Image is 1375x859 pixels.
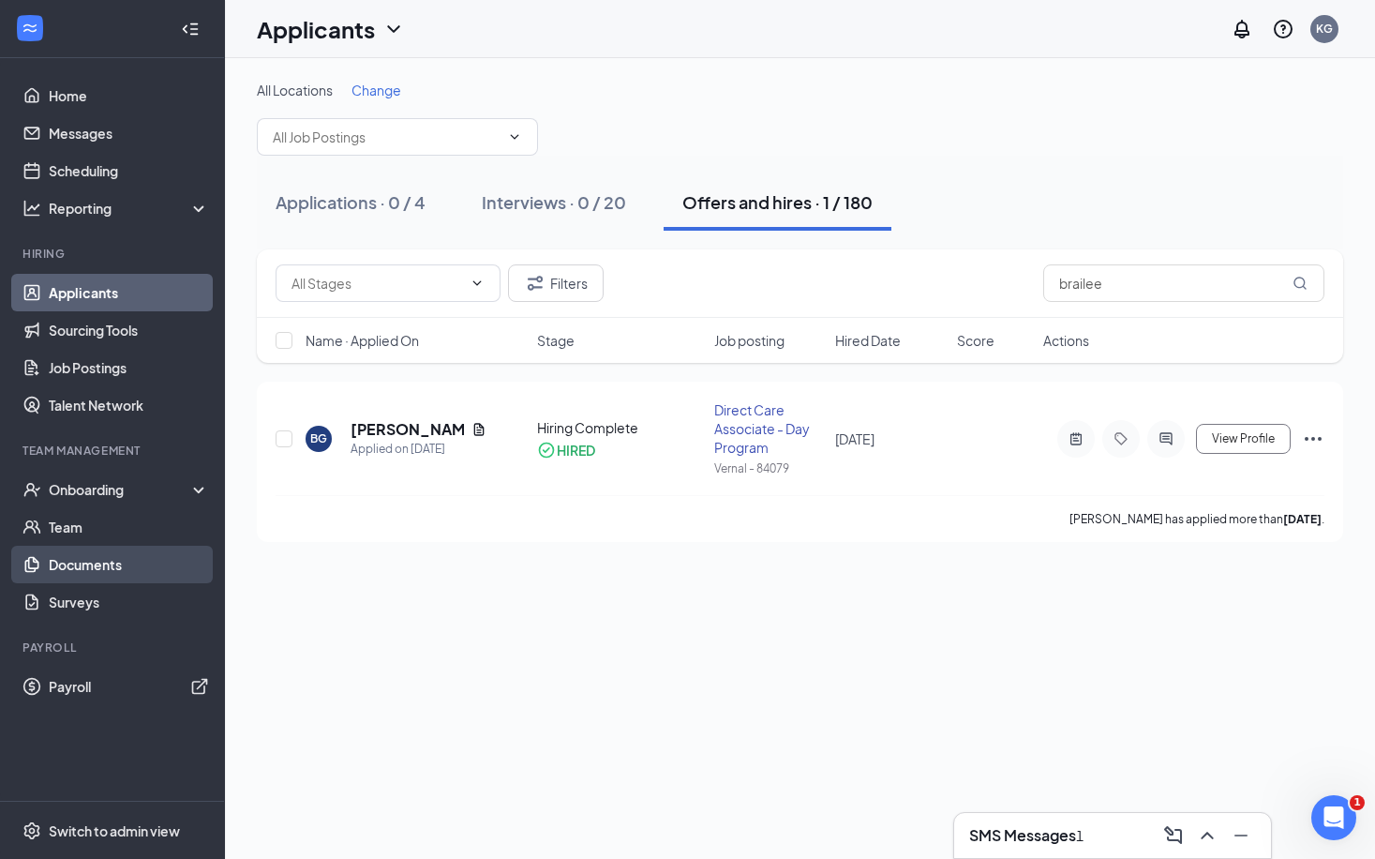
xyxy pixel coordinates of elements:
a: Sourcing Tools [49,311,209,349]
svg: ActiveNote [1065,431,1087,446]
div: HIRED [557,441,595,460]
svg: QuestionInfo [1272,18,1294,40]
button: View Profile [1196,424,1291,454]
svg: Collapse [181,20,200,38]
svg: Minimize [1230,824,1252,847]
a: Home [49,77,209,114]
div: Applications · 0 / 4 [276,190,426,214]
svg: Settings [22,821,41,840]
div: 1 [1076,825,1084,846]
svg: CheckmarkCircle [537,441,556,460]
svg: ChevronUp [1196,824,1218,847]
svg: ChevronDown [470,276,485,291]
a: Messages [49,114,209,152]
div: Interviews · 0 / 20 [482,190,626,214]
span: Job posting [714,331,785,350]
h5: [PERSON_NAME] [351,419,464,440]
svg: Notifications [1231,18,1253,40]
svg: WorkstreamLogo [21,19,39,38]
h3: SMS Messages [969,825,1076,846]
a: Applicants [49,274,209,311]
span: Name · Applied On [306,331,419,350]
div: Vernal - 84079 [714,460,825,476]
b: [DATE] [1283,512,1322,526]
input: All Stages [291,273,462,294]
svg: MagnifyingGlass [1293,276,1308,291]
div: Offers and hires · 1 / 180 [682,190,873,214]
div: Payroll [22,640,205,656]
svg: Document [471,422,486,437]
span: Actions [1043,331,1089,350]
a: Job Postings [49,349,209,386]
span: View Profile [1212,432,1275,445]
p: [PERSON_NAME] has applied more than . [1069,511,1324,527]
input: All Job Postings [273,127,500,147]
span: [DATE] [835,430,874,447]
svg: ChevronDown [382,18,405,40]
button: Filter Filters [508,264,604,302]
span: Hired Date [835,331,901,350]
a: Team [49,508,209,546]
div: Onboarding [49,480,193,499]
h1: Applicants [257,13,375,45]
svg: Tag [1110,431,1132,446]
span: 1 [1350,795,1365,810]
div: Hiring [22,246,205,262]
button: Minimize [1226,821,1256,851]
svg: ActiveChat [1155,431,1177,446]
input: Search in offers and hires [1043,264,1324,302]
div: KG [1316,21,1333,37]
svg: Filter [524,272,546,294]
a: Scheduling [49,152,209,189]
div: Applied on [DATE] [351,440,486,459]
div: Reporting [49,199,210,218]
a: PayrollExternalLink [49,668,209,705]
svg: ChevronDown [507,129,522,144]
a: Talent Network [49,386,209,424]
a: Surveys [49,583,209,621]
svg: Ellipses [1302,428,1324,450]
div: Hiring Complete [537,418,702,437]
div: Direct Care Associate - Day Program [714,400,825,457]
div: Switch to admin view [49,821,180,840]
iframe: Intercom live chat [1311,795,1356,840]
span: Change [351,82,401,98]
button: ChevronUp [1192,821,1222,851]
div: Team Management [22,443,205,459]
span: Stage [537,331,575,350]
svg: Analysis [22,199,41,218]
svg: UserCheck [22,480,41,499]
span: All Locations [257,82,333,98]
div: BG [310,430,327,446]
span: Score [957,331,994,350]
svg: ComposeMessage [1162,824,1185,847]
button: ComposeMessage [1158,821,1188,851]
a: Documents [49,546,209,583]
